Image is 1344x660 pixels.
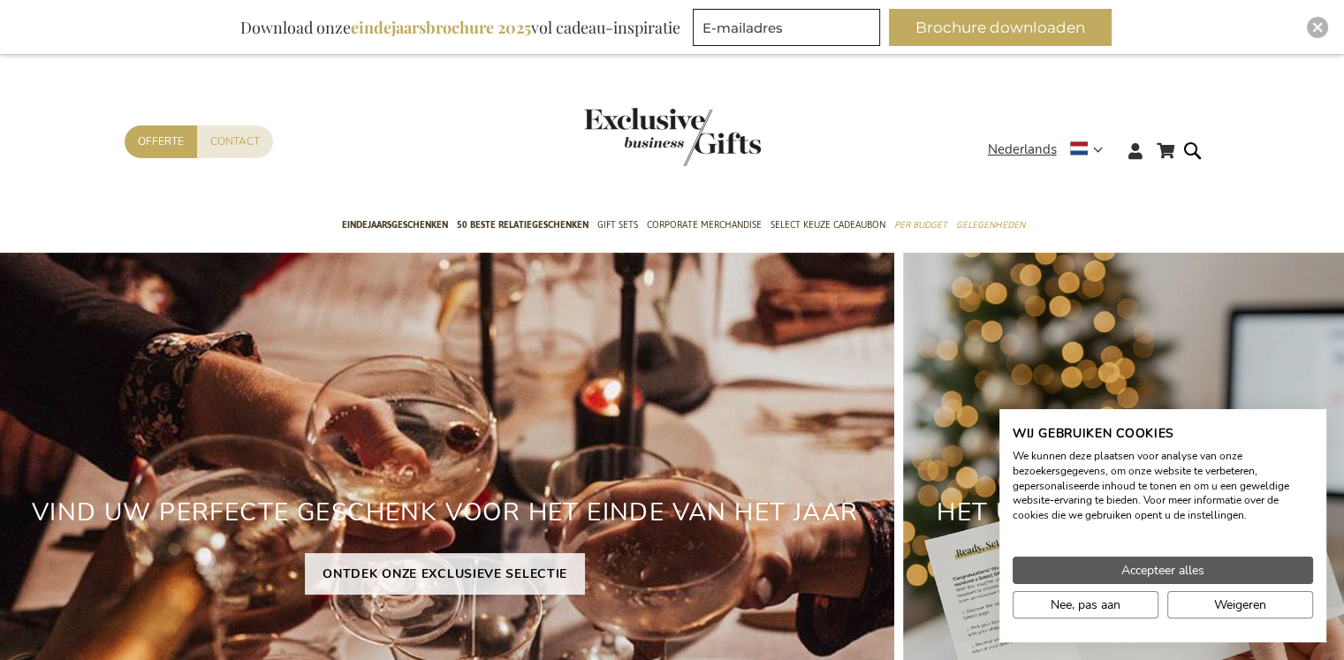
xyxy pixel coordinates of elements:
[305,553,585,595] a: ONTDEK ONZE EXCLUSIEVE SELECTIE
[988,140,1114,160] div: Nederlands
[597,216,638,234] span: Gift Sets
[125,125,197,158] a: Offerte
[988,140,1057,160] span: Nederlands
[1013,591,1158,618] button: Pas cookie voorkeuren aan
[1307,17,1328,38] div: Close
[351,17,531,38] b: eindejaarsbrochure 2025
[894,216,947,234] span: Per Budget
[693,9,880,46] input: E-mailadres
[1312,22,1323,33] img: Close
[889,9,1112,46] button: Brochure downloaden
[1214,596,1266,614] span: Weigeren
[584,108,761,166] img: Exclusive Business gifts logo
[342,216,448,234] span: Eindejaarsgeschenken
[1051,596,1120,614] span: Nee, pas aan
[771,216,885,234] span: Select Keuze Cadeaubon
[1167,591,1313,618] button: Alle cookies weigeren
[956,216,1025,234] span: Gelegenheden
[1013,557,1313,584] button: Accepteer alle cookies
[232,9,688,46] div: Download onze vol cadeau-inspiratie
[1121,561,1204,580] span: Accepteer alles
[197,125,273,158] a: Contact
[457,216,588,234] span: 50 beste relatiegeschenken
[584,108,672,166] a: store logo
[1013,449,1313,523] p: We kunnen deze plaatsen voor analyse van onze bezoekersgegevens, om onze website te verbeteren, g...
[693,9,885,51] form: marketing offers and promotions
[1013,426,1313,442] h2: Wij gebruiken cookies
[647,216,762,234] span: Corporate Merchandise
